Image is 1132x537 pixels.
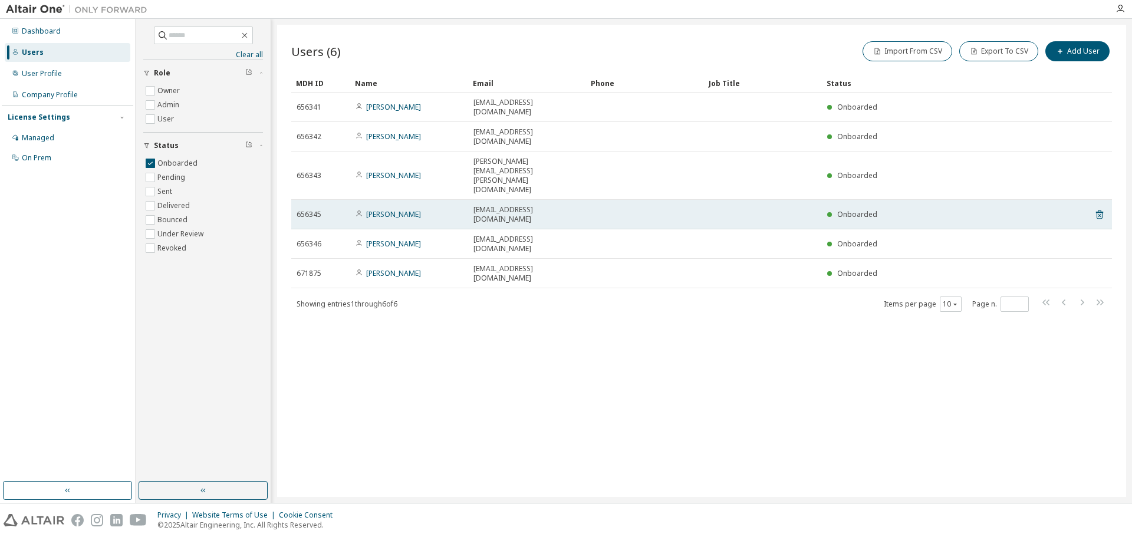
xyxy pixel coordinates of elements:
label: Onboarded [157,156,200,170]
span: Showing entries 1 through 6 of 6 [297,299,397,309]
div: Job Title [709,74,817,93]
div: Privacy [157,510,192,520]
button: 10 [943,299,959,309]
div: Website Terms of Use [192,510,279,520]
span: Clear filter [245,141,252,150]
a: [PERSON_NAME] [366,170,421,180]
div: Dashboard [22,27,61,36]
button: Import From CSV [863,41,952,61]
span: 656346 [297,239,321,249]
div: Cookie Consent [279,510,340,520]
span: Onboarded [837,268,877,278]
label: Owner [157,84,182,98]
div: Company Profile [22,90,78,100]
a: Clear all [143,50,263,60]
img: facebook.svg [71,514,84,526]
span: [EMAIL_ADDRESS][DOMAIN_NAME] [473,127,581,146]
a: [PERSON_NAME] [366,268,421,278]
span: 656345 [297,210,321,219]
span: Onboarded [837,170,877,180]
label: Under Review [157,227,206,241]
span: [EMAIL_ADDRESS][DOMAIN_NAME] [473,264,581,283]
span: Role [154,68,170,78]
a: [PERSON_NAME] [366,131,421,141]
p: © 2025 Altair Engineering, Inc. All Rights Reserved. [157,520,340,530]
span: [PERSON_NAME][EMAIL_ADDRESS][PERSON_NAME][DOMAIN_NAME] [473,157,581,195]
span: [EMAIL_ADDRESS][DOMAIN_NAME] [473,205,581,224]
div: Name [355,74,463,93]
span: [EMAIL_ADDRESS][DOMAIN_NAME] [473,98,581,117]
span: Onboarded [837,209,877,219]
span: Onboarded [837,131,877,141]
a: [PERSON_NAME] [366,209,421,219]
span: Onboarded [837,239,877,249]
button: Add User [1045,41,1110,61]
div: User Profile [22,69,62,78]
img: instagram.svg [91,514,103,526]
div: On Prem [22,153,51,163]
img: youtube.svg [130,514,147,526]
div: MDH ID [296,74,345,93]
label: Pending [157,170,187,185]
img: Altair One [6,4,153,15]
label: Admin [157,98,182,112]
span: Page n. [972,296,1029,312]
span: Clear filter [245,68,252,78]
label: User [157,112,176,126]
button: Role [143,60,263,86]
label: Sent [157,185,175,199]
span: 656342 [297,132,321,141]
a: [PERSON_NAME] [366,239,421,249]
label: Delivered [157,199,192,213]
label: Revoked [157,241,189,255]
span: 656341 [297,103,321,112]
button: Status [143,133,263,159]
img: altair_logo.svg [4,514,64,526]
div: Email [473,74,581,93]
span: Users (6) [291,43,341,60]
a: [PERSON_NAME] [366,102,421,112]
button: Export To CSV [959,41,1038,61]
img: linkedin.svg [110,514,123,526]
div: Phone [591,74,699,93]
label: Bounced [157,213,190,227]
div: Status [827,74,1051,93]
span: 671875 [297,269,321,278]
div: Users [22,48,44,57]
span: Onboarded [837,102,877,112]
div: License Settings [8,113,70,122]
span: Status [154,141,179,150]
div: Managed [22,133,54,143]
span: [EMAIL_ADDRESS][DOMAIN_NAME] [473,235,581,253]
span: Items per page [884,296,962,312]
span: 656343 [297,171,321,180]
